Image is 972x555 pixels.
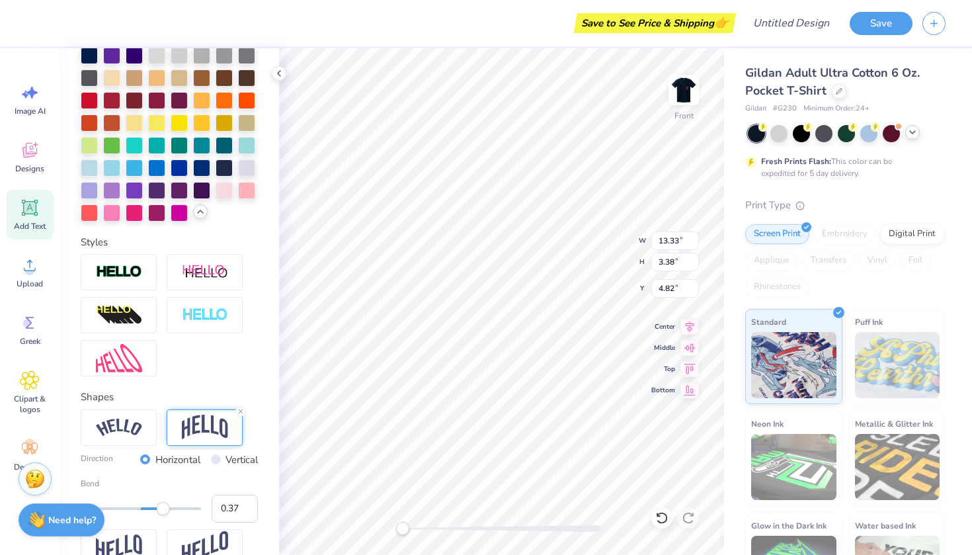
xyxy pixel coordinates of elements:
label: Styles [81,235,108,250]
img: Puff Ink [855,332,940,398]
strong: Fresh Prints Flash: [761,156,831,167]
div: Rhinestones [745,277,809,297]
div: Foil [900,251,931,271]
span: Upload [17,278,43,289]
span: Image AI [15,106,46,116]
span: Gildan [745,103,766,114]
div: Digital Print [880,224,944,244]
span: 👉 [714,15,729,30]
div: Vinyl [859,251,896,271]
div: Screen Print [745,224,809,244]
label: Direction [81,452,113,468]
label: Bend [81,478,258,490]
span: Gildan Adult Ultra Cotton 6 Oz. Pocket T-Shirt [745,65,920,99]
span: Minimum Order: 24 + [803,103,870,114]
img: 3D Illusion [96,305,142,326]
span: Add Text [14,221,46,232]
img: Stroke [96,265,142,280]
div: Embroidery [813,224,876,244]
div: This color can be expedited for 5 day delivery. [761,155,924,179]
div: Save to See Price & Shipping [577,13,733,33]
label: Shapes [81,390,114,405]
img: Free Distort [96,344,142,372]
button: Save [850,12,912,35]
label: Vertical [225,452,258,468]
span: Designs [15,163,44,174]
span: Water based Ink [855,519,916,533]
img: Negative Space [182,308,228,323]
div: Applique [745,251,798,271]
span: Decorate [14,462,46,472]
img: Neon Ink [751,434,836,500]
div: Print Type [745,198,946,213]
img: Shadow [182,264,228,280]
span: Clipart & logos [8,394,52,415]
img: Arc [96,419,142,437]
span: Top [651,364,675,374]
img: Front [670,77,697,103]
img: Standard [751,332,836,398]
span: Bottom [651,385,675,396]
div: Front [674,110,694,122]
span: Neon Ink [751,417,784,431]
strong: Need help? [48,514,96,527]
span: Glow in the Dark Ink [751,519,827,533]
span: Greek [20,336,40,347]
span: Center [651,321,675,332]
img: Arch [182,415,228,440]
img: Metallic & Glitter Ink [855,434,940,500]
span: Puff Ink [855,315,883,329]
input: Untitled Design [743,10,840,36]
span: Middle [651,343,675,353]
div: Accessibility label [396,522,409,535]
label: Horizontal [155,452,200,468]
span: Standard [751,315,786,329]
div: Transfers [802,251,855,271]
div: Accessibility label [157,502,170,515]
span: # G230 [773,103,797,114]
span: Metallic & Glitter Ink [855,417,933,431]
